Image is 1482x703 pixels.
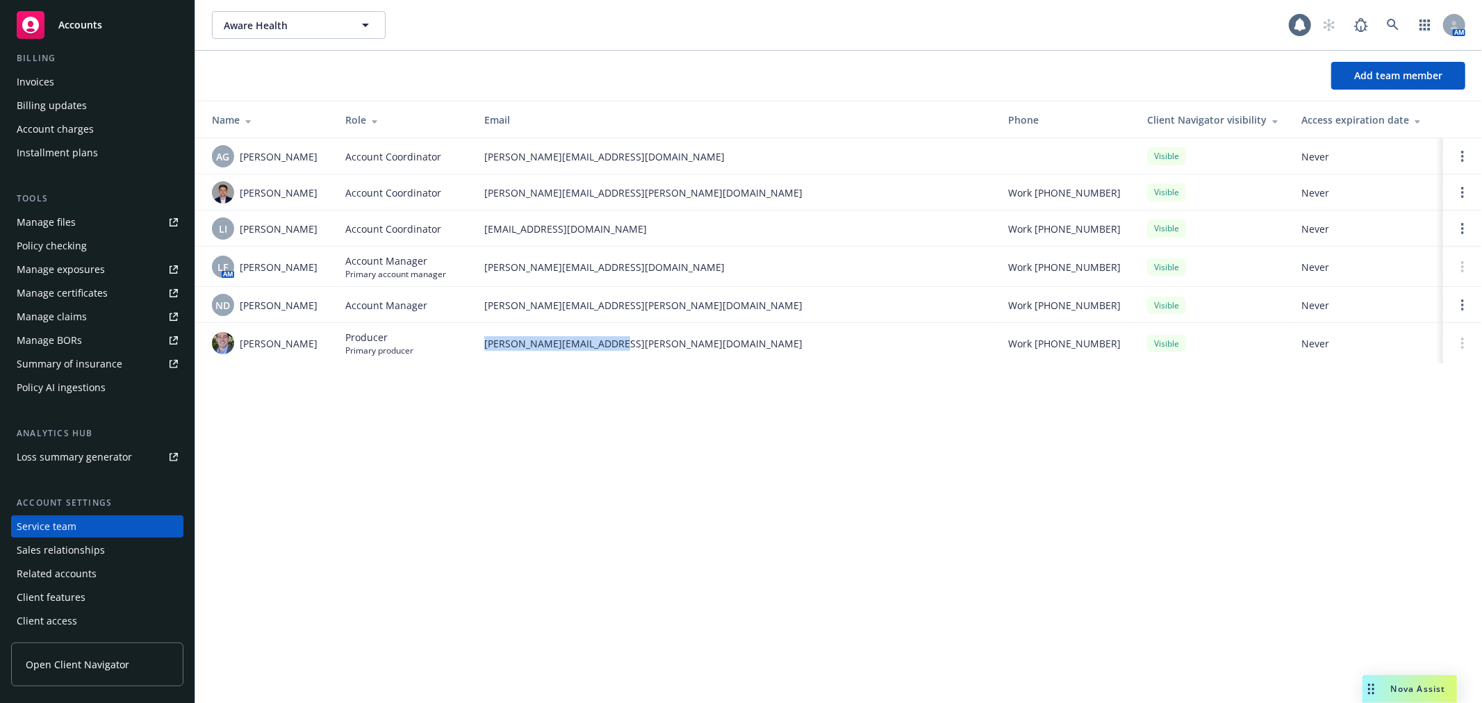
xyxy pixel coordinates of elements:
[11,71,183,93] a: Invoices
[212,181,234,204] img: photo
[17,118,94,140] div: Account charges
[11,427,183,440] div: Analytics hub
[484,149,986,164] span: [PERSON_NAME][EMAIL_ADDRESS][DOMAIN_NAME]
[17,282,108,304] div: Manage certificates
[1008,185,1121,200] span: Work [PHONE_NUMBER]
[11,258,183,281] a: Manage exposures
[26,657,129,672] span: Open Client Navigator
[1147,147,1186,165] div: Visible
[345,268,446,280] span: Primary account manager
[345,149,441,164] span: Account Coordinator
[11,586,183,609] a: Client features
[484,298,986,313] span: [PERSON_NAME][EMAIL_ADDRESS][PERSON_NAME][DOMAIN_NAME]
[17,515,76,538] div: Service team
[1008,113,1125,127] div: Phone
[1008,222,1121,236] span: Work [PHONE_NUMBER]
[11,282,183,304] a: Manage certificates
[1362,675,1380,703] div: Drag to move
[17,71,54,93] div: Invoices
[212,113,323,127] div: Name
[1147,183,1186,201] div: Visible
[224,18,344,33] span: Aware Health
[1454,148,1471,165] a: Open options
[11,306,183,328] a: Manage claims
[58,19,102,31] span: Accounts
[17,377,106,399] div: Policy AI ingestions
[1354,69,1442,82] span: Add team member
[11,94,183,117] a: Billing updates
[240,185,318,200] span: [PERSON_NAME]
[1008,298,1121,313] span: Work [PHONE_NUMBER]
[17,211,76,233] div: Manage files
[345,254,446,268] span: Account Manager
[17,353,122,375] div: Summary of insurance
[11,539,183,561] a: Sales relationships
[1391,683,1446,695] span: Nova Assist
[484,113,986,127] div: Email
[17,94,87,117] div: Billing updates
[17,142,98,164] div: Installment plans
[1315,11,1343,39] a: Start snowing
[1301,185,1432,200] span: Never
[240,336,318,351] span: [PERSON_NAME]
[1147,220,1186,237] div: Visible
[17,539,105,561] div: Sales relationships
[1301,222,1432,236] span: Never
[17,446,132,468] div: Loss summary generator
[1362,675,1457,703] button: Nova Assist
[1454,297,1471,313] a: Open options
[1301,149,1432,164] span: Never
[345,222,441,236] span: Account Coordinator
[217,149,230,164] span: AG
[17,306,87,328] div: Manage claims
[484,260,986,274] span: [PERSON_NAME][EMAIL_ADDRESS][DOMAIN_NAME]
[1008,336,1121,351] span: Work [PHONE_NUMBER]
[240,298,318,313] span: [PERSON_NAME]
[11,51,183,65] div: Billing
[1411,11,1439,39] a: Switch app
[17,586,85,609] div: Client features
[240,260,318,274] span: [PERSON_NAME]
[345,298,427,313] span: Account Manager
[17,610,77,632] div: Client access
[1147,113,1279,127] div: Client Navigator visibility
[1301,260,1432,274] span: Never
[219,222,227,236] span: LI
[1454,184,1471,201] a: Open options
[1301,298,1432,313] span: Never
[484,185,986,200] span: [PERSON_NAME][EMAIL_ADDRESS][PERSON_NAME][DOMAIN_NAME]
[212,11,386,39] button: Aware Health
[218,260,229,274] span: LF
[1147,297,1186,314] div: Visible
[240,149,318,164] span: [PERSON_NAME]
[345,330,413,345] span: Producer
[1331,62,1465,90] button: Add team member
[11,192,183,206] div: Tools
[345,345,413,356] span: Primary producer
[345,185,441,200] span: Account Coordinator
[1347,11,1375,39] a: Report a Bug
[11,496,183,510] div: Account settings
[240,222,318,236] span: [PERSON_NAME]
[1008,260,1121,274] span: Work [PHONE_NUMBER]
[11,610,183,632] a: Client access
[11,515,183,538] a: Service team
[11,235,183,257] a: Policy checking
[11,329,183,351] a: Manage BORs
[17,258,105,281] div: Manage exposures
[17,235,87,257] div: Policy checking
[216,298,231,313] span: ND
[1454,220,1471,237] a: Open options
[345,113,462,127] div: Role
[17,329,82,351] div: Manage BORs
[11,563,183,585] a: Related accounts
[212,332,234,354] img: photo
[484,222,986,236] span: [EMAIL_ADDRESS][DOMAIN_NAME]
[1301,336,1432,351] span: Never
[11,211,183,233] a: Manage files
[11,353,183,375] a: Summary of insurance
[11,142,183,164] a: Installment plans
[17,563,97,585] div: Related accounts
[11,118,183,140] a: Account charges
